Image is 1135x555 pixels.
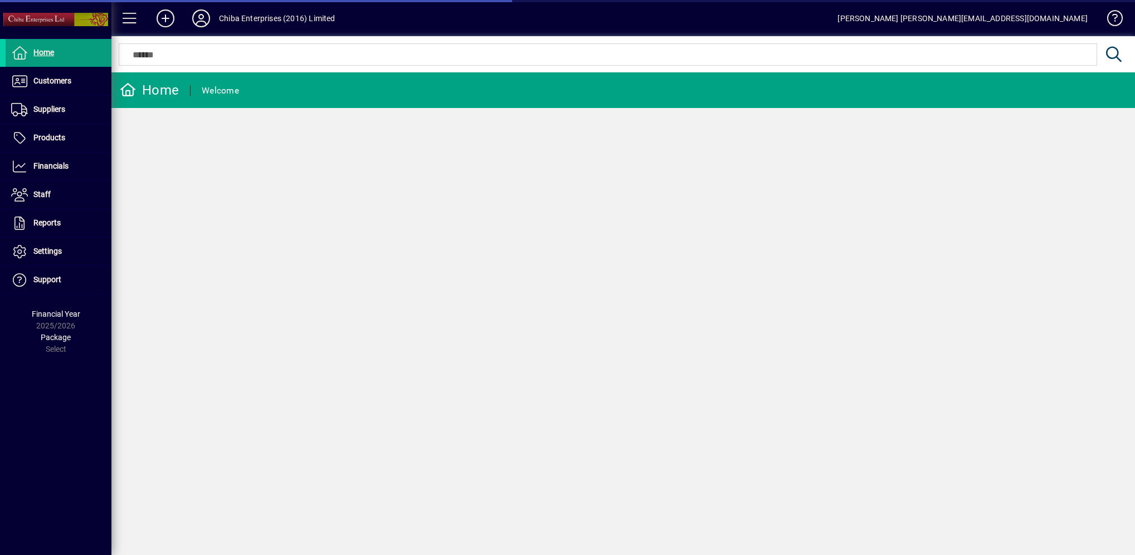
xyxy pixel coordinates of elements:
[6,124,111,152] a: Products
[6,96,111,124] a: Suppliers
[120,81,179,99] div: Home
[6,209,111,237] a: Reports
[33,133,65,142] span: Products
[202,82,239,100] div: Welcome
[6,238,111,266] a: Settings
[32,310,80,318] span: Financial Year
[33,105,65,114] span: Suppliers
[33,76,71,85] span: Customers
[6,266,111,294] a: Support
[148,8,183,28] button: Add
[6,181,111,209] a: Staff
[33,247,62,256] span: Settings
[1099,2,1121,38] a: Knowledge Base
[6,153,111,180] a: Financials
[41,333,71,342] span: Package
[33,275,61,284] span: Support
[183,8,219,28] button: Profile
[33,218,61,227] span: Reports
[837,9,1088,27] div: [PERSON_NAME] [PERSON_NAME][EMAIL_ADDRESS][DOMAIN_NAME]
[219,9,335,27] div: Chiba Enterprises (2016) Limited
[33,48,54,57] span: Home
[6,67,111,95] a: Customers
[33,161,69,170] span: Financials
[33,190,51,199] span: Staff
